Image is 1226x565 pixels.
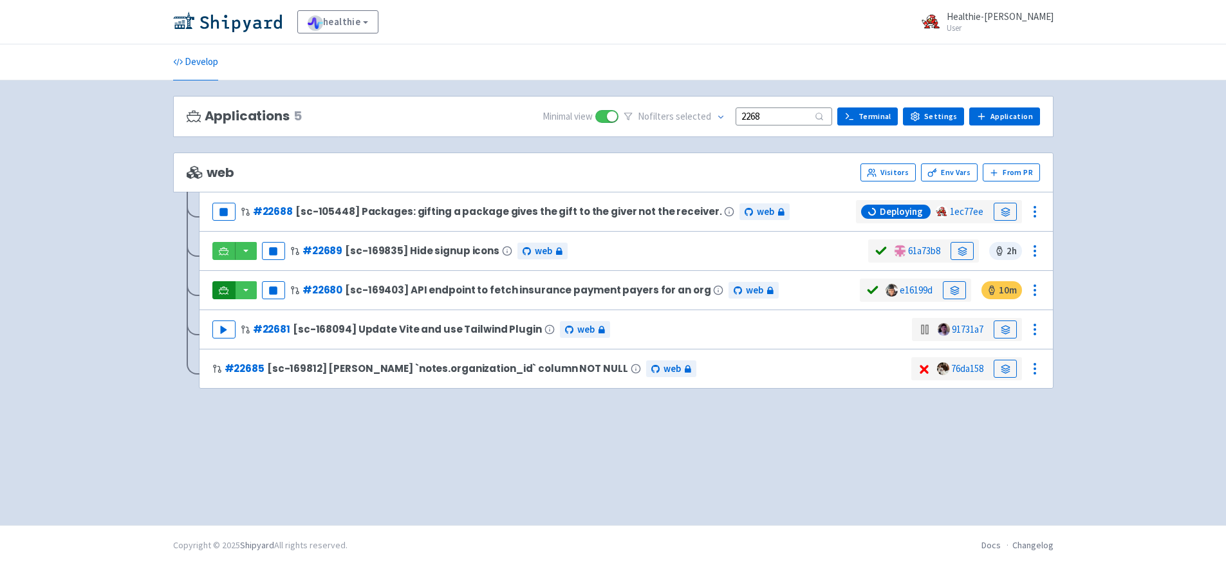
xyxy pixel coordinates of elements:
span: Minimal view [543,109,593,124]
span: web [746,283,763,298]
h3: Applications [187,109,302,124]
button: Pause [212,203,236,221]
a: #22680 [302,283,342,297]
button: Pause [262,281,285,299]
button: From PR [983,163,1040,181]
div: Copyright © 2025 All rights reserved. [173,539,348,552]
a: 61a73b8 [908,245,940,257]
a: Changelog [1012,539,1054,551]
a: #22685 [225,362,265,375]
span: web [577,322,595,337]
a: healthie [297,10,379,33]
a: 1ec77ee [950,205,983,218]
span: web [664,362,681,376]
span: [sc-105448] Packages: gifting a package gives the gift to the giver not the receiver. [295,206,721,217]
a: web [646,360,696,378]
span: web [535,244,552,259]
a: Application [969,107,1039,125]
a: #22688 [253,205,293,218]
a: Visitors [860,163,916,181]
span: 10 m [981,281,1022,299]
button: Play [212,320,236,338]
a: web [560,321,610,338]
img: Shipyard logo [173,12,282,32]
a: 76da158 [951,362,983,375]
a: Settings [903,107,964,125]
span: web [757,205,774,219]
a: web [729,282,779,299]
a: #22681 [253,322,290,336]
a: Develop [173,44,218,80]
span: [sc-168094] Update Vite and use Tailwind Plugin [293,324,542,335]
span: [sc-169812] [PERSON_NAME] `notes.organization_id` column NOT NULL [267,363,628,374]
span: Healthie-[PERSON_NAME] [947,10,1054,23]
button: Pause [262,242,285,260]
a: web [739,203,790,221]
a: #22689 [302,244,342,257]
a: web [517,243,568,260]
a: Docs [981,539,1001,551]
span: selected [676,110,711,122]
span: 2 h [989,242,1022,260]
a: Env Vars [921,163,978,181]
small: User [947,24,1054,32]
span: 5 [293,109,302,124]
span: Deploying [880,205,923,218]
input: Search... [736,107,832,125]
a: Terminal [837,107,898,125]
span: No filter s [638,109,711,124]
a: Shipyard [240,539,274,551]
a: Healthie-[PERSON_NAME] User [913,12,1054,32]
a: 91731a7 [952,323,983,335]
span: [sc-169835] Hide signup icons [345,245,499,256]
a: e16199d [900,284,933,296]
span: [sc-169403] API endpoint to fetch insurance payment payers for an org [345,284,711,295]
span: web [187,165,234,180]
